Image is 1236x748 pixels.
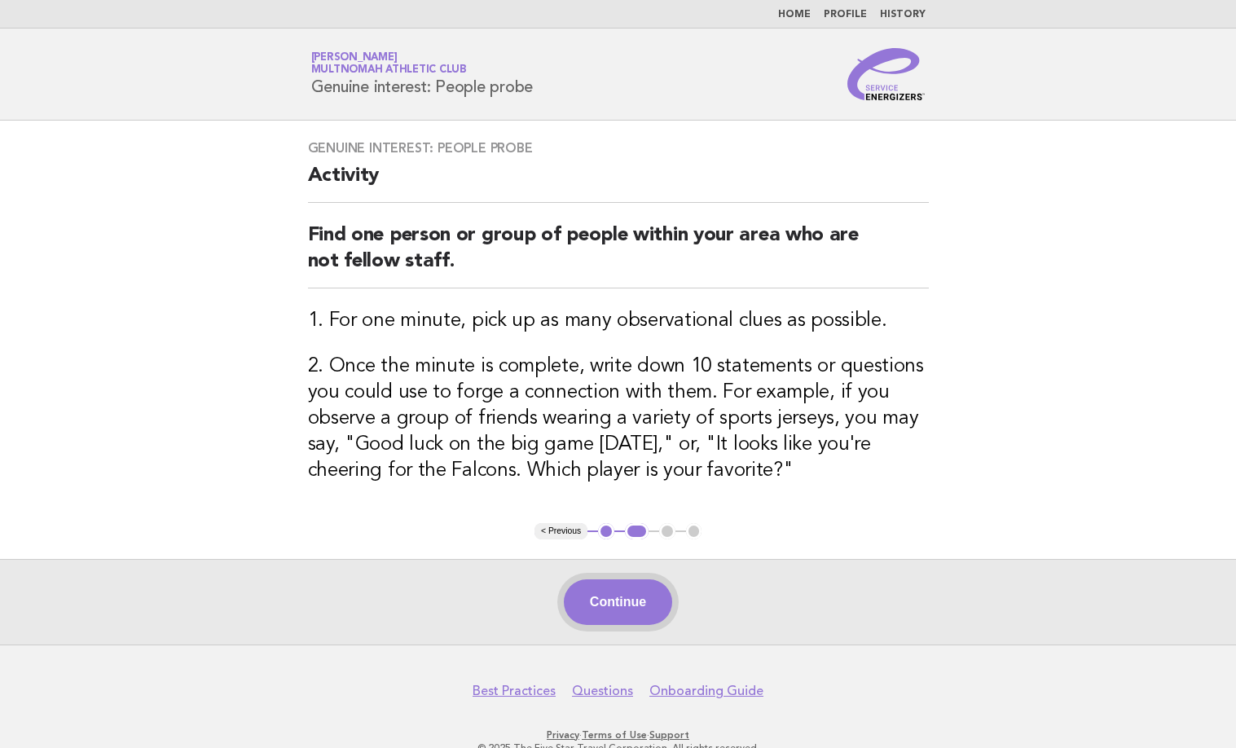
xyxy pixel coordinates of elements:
[847,48,926,100] img: Service Energizers
[311,65,467,76] span: Multnomah Athletic Club
[120,728,1117,741] p: · ·
[308,308,929,334] h3: 1. For one minute, pick up as many observational clues as possible.
[547,729,579,741] a: Privacy
[572,683,633,699] a: Questions
[534,523,587,539] button: < Previous
[598,523,614,539] button: 1
[625,523,649,539] button: 2
[308,140,929,156] h3: Genuine interest: People probe
[308,163,929,203] h2: Activity
[311,52,467,75] a: [PERSON_NAME]Multnomah Athletic Club
[582,729,647,741] a: Terms of Use
[473,683,556,699] a: Best Practices
[778,10,811,20] a: Home
[308,354,929,484] h3: 2. Once the minute is complete, write down 10 statements or questions you could use to forge a co...
[649,729,689,741] a: Support
[311,53,534,95] h1: Genuine interest: People probe
[824,10,867,20] a: Profile
[649,683,763,699] a: Onboarding Guide
[308,222,929,288] h2: Find one person or group of people within your area who are not fellow staff.
[564,579,672,625] button: Continue
[880,10,926,20] a: History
